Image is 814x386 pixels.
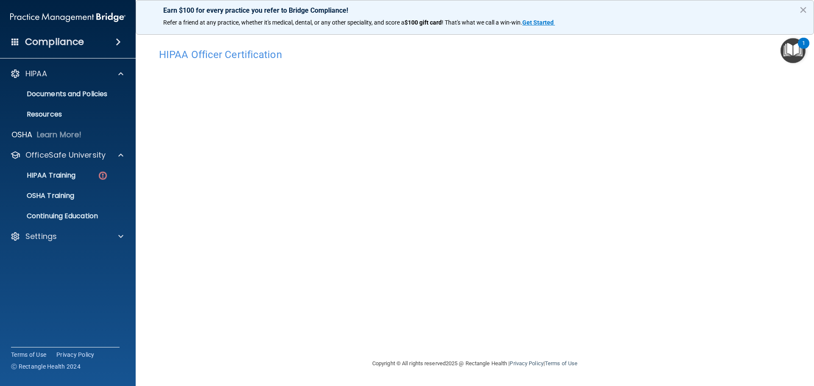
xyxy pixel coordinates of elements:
a: HIPAA [10,69,123,79]
p: OfficeSafe University [25,150,106,160]
button: Open Resource Center, 1 new notification [781,38,806,63]
img: PMB logo [10,9,125,26]
a: Privacy Policy [56,350,95,359]
a: Get Started [522,19,555,26]
div: 1 [802,43,805,54]
span: Ⓒ Rectangle Health 2024 [11,362,81,371]
p: Continuing Education [6,212,121,220]
a: Privacy Policy [510,360,543,367]
p: Resources [6,110,121,119]
a: OfficeSafe University [10,150,123,160]
h4: Compliance [25,36,84,48]
p: Earn $100 for every practice you refer to Bridge Compliance! [163,6,786,14]
a: Settings [10,231,123,242]
p: Learn More! [37,130,82,140]
span: ! That's what we call a win-win. [442,19,522,26]
p: Settings [25,231,57,242]
h4: HIPAA Officer Certification [159,49,791,60]
a: Terms of Use [545,360,577,367]
button: Close [799,3,807,17]
strong: Get Started [522,19,554,26]
a: Terms of Use [11,350,46,359]
iframe: hipaa-training [159,65,791,340]
div: Copyright © All rights reserved 2025 @ Rectangle Health | | [320,350,630,377]
p: HIPAA [25,69,47,79]
p: OSHA [11,130,33,140]
span: Refer a friend at any practice, whether it's medical, dental, or any other speciality, and score a [163,19,404,26]
p: Documents and Policies [6,90,121,98]
p: HIPAA Training [6,171,75,180]
p: OSHA Training [6,192,74,200]
strong: $100 gift card [404,19,442,26]
img: danger-circle.6113f641.png [98,170,108,181]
